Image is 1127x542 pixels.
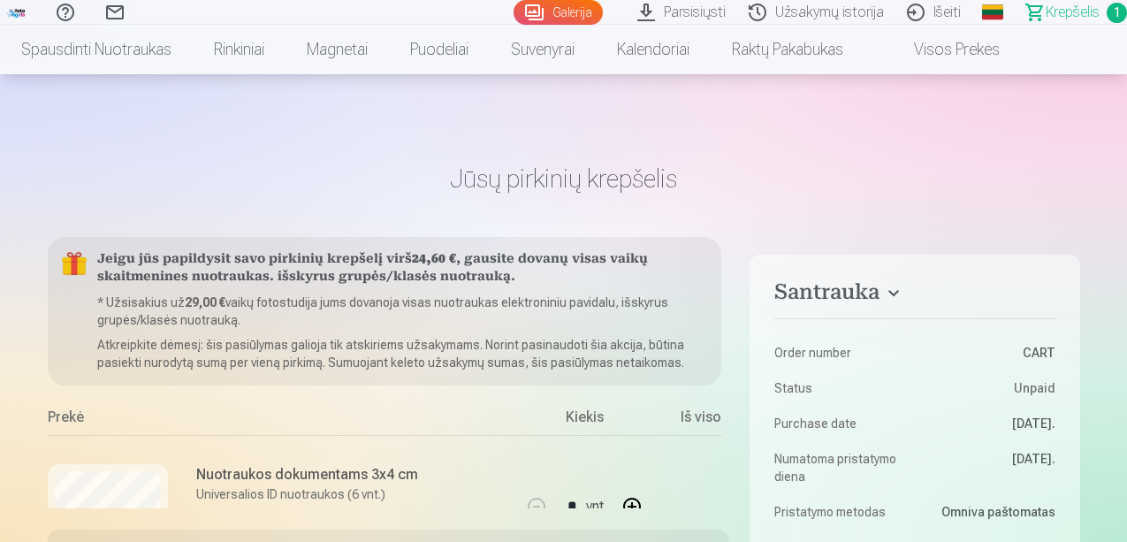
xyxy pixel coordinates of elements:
[774,379,906,397] dt: Status
[48,407,519,435] div: Prekė
[774,450,906,485] dt: Numatoma pristatymo diena
[774,503,906,521] dt: Pristatymo metodas
[518,407,651,435] div: Kiekis
[412,253,456,266] b: 24,60 €
[48,163,1080,195] h1: Jūsų pirkinių krepšelis
[490,25,596,74] a: Suvenyrai
[864,25,1021,74] a: Visos prekės
[97,294,708,329] p: * Užsisakius už vaikų fotostudija jums dovanoja visas nuotraukas elektroniniu pavidalu, išskyrus ...
[7,7,27,18] img: /fa5
[774,279,1055,311] button: Santrauka
[193,25,286,74] a: Rinkiniai
[97,336,708,371] p: Atkreipkite dėmesį: šis pasiūlymas galioja tik atskiriems užsakymams. Norint pasinaudoti šia akci...
[711,25,864,74] a: Raktų pakabukas
[924,415,1055,432] dd: [DATE].
[924,344,1055,362] dd: CART
[196,485,418,503] p: Universalios ID nuotraukos (6 vnt.)
[651,407,721,435] div: Iš viso
[774,344,906,362] dt: Order number
[924,503,1055,521] dd: Omniva paštomatas
[596,25,711,74] a: Kalendoriai
[286,25,389,74] a: Magnetai
[1107,3,1127,23] span: 1
[196,464,418,485] h6: Nuotraukos dokumentams 3x4 cm
[185,295,225,309] b: 29,00 €
[97,251,708,286] h5: Jeigu jūs papildysit savo pirkinių krepšelį virš , gausite dovanų visas vaikų skaitmenines nuotra...
[1046,2,1100,23] span: Krepšelis
[924,450,1055,485] dd: [DATE].
[774,415,906,432] dt: Purchase date
[1014,379,1055,397] span: Unpaid
[586,485,607,528] div: vnt.
[389,25,490,74] a: Puodeliai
